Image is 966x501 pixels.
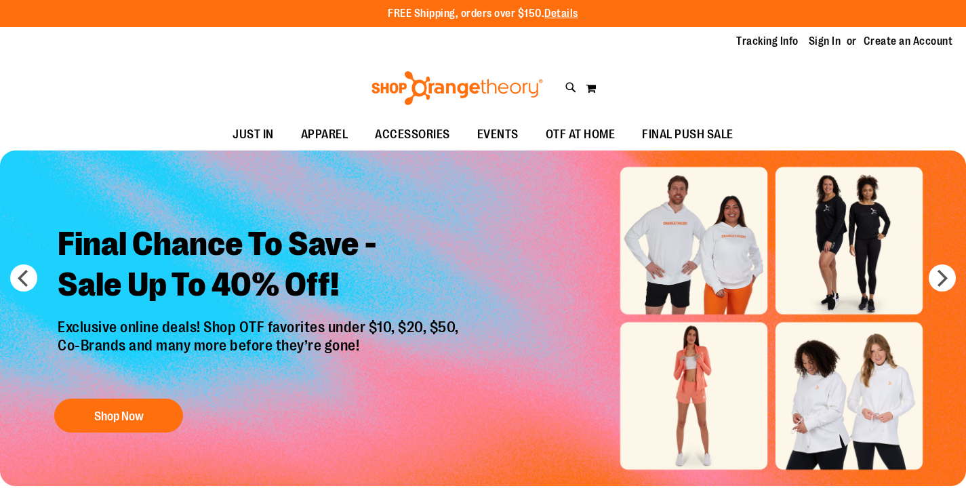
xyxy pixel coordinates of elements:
span: FINAL PUSH SALE [642,119,733,150]
img: Shop Orangetheory [369,71,545,105]
button: Shop Now [54,399,183,433]
p: FREE Shipping, orders over $150. [388,6,578,22]
a: APPAREL [287,119,362,151]
a: Tracking Info [736,34,799,49]
button: next [929,264,956,292]
a: OTF AT HOME [532,119,629,151]
span: OTF AT HOME [546,119,616,150]
a: EVENTS [464,119,532,151]
a: ACCESSORIES [361,119,464,151]
a: Create an Account [864,34,953,49]
span: APPAREL [301,119,348,150]
a: Sign In [809,34,841,49]
p: Exclusive online deals! Shop OTF favorites under $10, $20, $50, Co-Brands and many more before th... [47,319,472,385]
span: ACCESSORIES [375,119,450,150]
a: Details [544,7,578,20]
a: FINAL PUSH SALE [628,119,747,151]
a: JUST IN [219,119,287,151]
a: Final Chance To Save -Sale Up To 40% Off! Exclusive online deals! Shop OTF favorites under $10, $... [47,214,472,439]
h2: Final Chance To Save - Sale Up To 40% Off! [47,214,472,319]
button: prev [10,264,37,292]
span: JUST IN [233,119,274,150]
span: EVENTS [477,119,519,150]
